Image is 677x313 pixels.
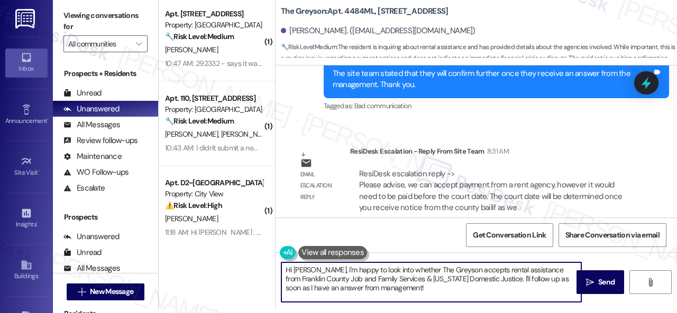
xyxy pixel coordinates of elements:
a: Inbox [5,49,48,77]
div: Unanswered [63,231,120,242]
span: New Message [90,286,133,297]
div: Email escalation reply [300,169,342,203]
div: 10:47 AM: 292332 - says it was completed on the 8th. Then I put another one [DATE][DATE]. 293398 ... [165,59,553,68]
div: Apt. D2~[GEOGRAPHIC_DATA][STREET_ADDRESS] [165,177,263,188]
a: Buildings [5,256,48,284]
div: WO Follow-ups [63,167,129,178]
i:  [646,278,654,287]
div: ResiDesk escalation reply -> Please advise, we can accept payment from a rent agency, however it ... [359,168,622,213]
span: [PERSON_NAME] [165,129,221,139]
div: Unread [63,247,102,258]
div: The site team stated that they will confirm further once they receive an answer from the manageme... [333,68,652,91]
button: New Message [67,283,145,300]
img: ResiDesk Logo [15,9,37,29]
div: Unread [63,88,102,99]
div: Tagged as: [324,98,669,113]
div: All Messages [63,119,120,130]
strong: ⚠️ Risk Level: High [165,201,222,210]
div: Prospects [53,212,158,223]
textarea: Hi [PERSON_NAME], I'm happy to look into whether The Greyson accepts rental assistance from Frank... [281,262,581,302]
label: Viewing conversations for [63,7,148,35]
div: All Messages [63,263,120,274]
div: Apt. 110, [STREET_ADDRESS] [165,93,263,104]
div: Maintenance [63,151,122,162]
div: Escalate [63,183,105,194]
strong: 🔧 Risk Level: Medium [165,32,234,41]
span: [PERSON_NAME] [165,214,218,223]
div: Property: City View [165,188,263,200]
div: Prospects + Residents [53,68,158,79]
button: Send [577,270,624,294]
b: The Greyson: Apt. 4484ML, [STREET_ADDRESS] [281,6,448,17]
button: Share Conversation via email [559,223,666,247]
span: • [38,167,40,175]
i:  [136,40,142,48]
div: ResiDesk Escalation - Reply From Site Team [350,146,637,160]
span: : The resident is inquiring about rental assistance and has provided details about the agencies i... [281,42,677,75]
div: 8:31 AM [484,146,509,157]
a: Site Visit • [5,153,48,181]
span: Bad communication [354,101,411,110]
div: Apt. [STREET_ADDRESS] [165,8,263,20]
span: [PERSON_NAME] [221,129,274,139]
button: Get Conversation Link [466,223,553,247]
span: [PERSON_NAME] [165,45,218,54]
input: All communities [68,35,131,52]
span: Share Conversation via email [565,230,660,241]
span: Get Conversation Link [473,230,546,241]
div: Review follow-ups [63,135,138,146]
div: Property: [GEOGRAPHIC_DATA] [165,20,263,31]
span: Send [598,277,615,288]
i:  [78,288,86,296]
div: Property: [GEOGRAPHIC_DATA] [165,104,263,115]
a: Insights • [5,204,48,233]
div: Unanswered [63,103,120,115]
div: [PERSON_NAME]. ([EMAIL_ADDRESS][DOMAIN_NAME]) [281,25,475,36]
i:  [586,278,594,287]
span: • [47,116,49,123]
strong: 🔧 Risk Level: Medium [281,43,337,51]
span: • [36,219,38,226]
strong: 🔧 Risk Level: Medium [165,116,234,126]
